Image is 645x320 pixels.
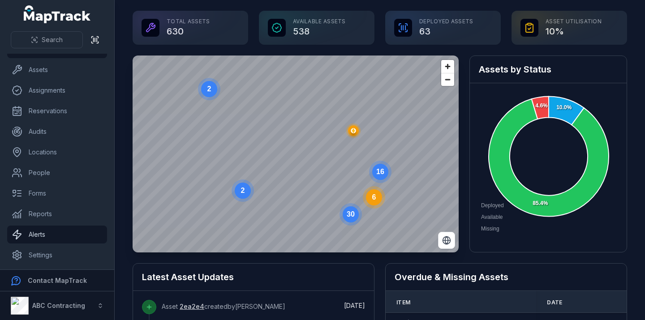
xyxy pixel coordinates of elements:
[396,299,410,306] span: Item
[7,205,107,223] a: Reports
[481,226,499,232] span: Missing
[11,31,83,48] button: Search
[7,143,107,161] a: Locations
[7,61,107,79] a: Assets
[395,271,618,283] h2: Overdue & Missing Assets
[376,168,384,175] text: 16
[24,5,91,23] a: MapTrack
[7,102,107,120] a: Reservations
[7,123,107,141] a: Audits
[207,85,211,93] text: 2
[372,193,376,201] text: 6
[479,63,618,76] h2: Assets by Status
[133,55,459,252] canvas: Map
[7,184,107,202] a: Forms
[7,164,107,182] a: People
[241,187,245,194] text: 2
[7,81,107,99] a: Assignments
[162,303,285,310] span: Asset created by [PERSON_NAME]
[344,302,365,309] span: [DATE]
[438,232,455,249] button: Switch to Satellite View
[347,210,355,218] text: 30
[7,226,107,243] a: Alerts
[441,73,454,86] button: Zoom out
[7,246,107,264] a: Settings
[142,271,365,283] h2: Latest Asset Updates
[481,214,503,220] span: Available
[344,302,365,309] time: 06/09/2025, 10:38:48 am
[42,35,63,44] span: Search
[481,202,504,209] span: Deployed
[180,302,204,311] a: 2ea2e4
[28,277,87,284] strong: Contact MapTrack
[32,302,85,309] strong: ABC Contracting
[441,60,454,73] button: Zoom in
[547,299,562,306] span: Date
